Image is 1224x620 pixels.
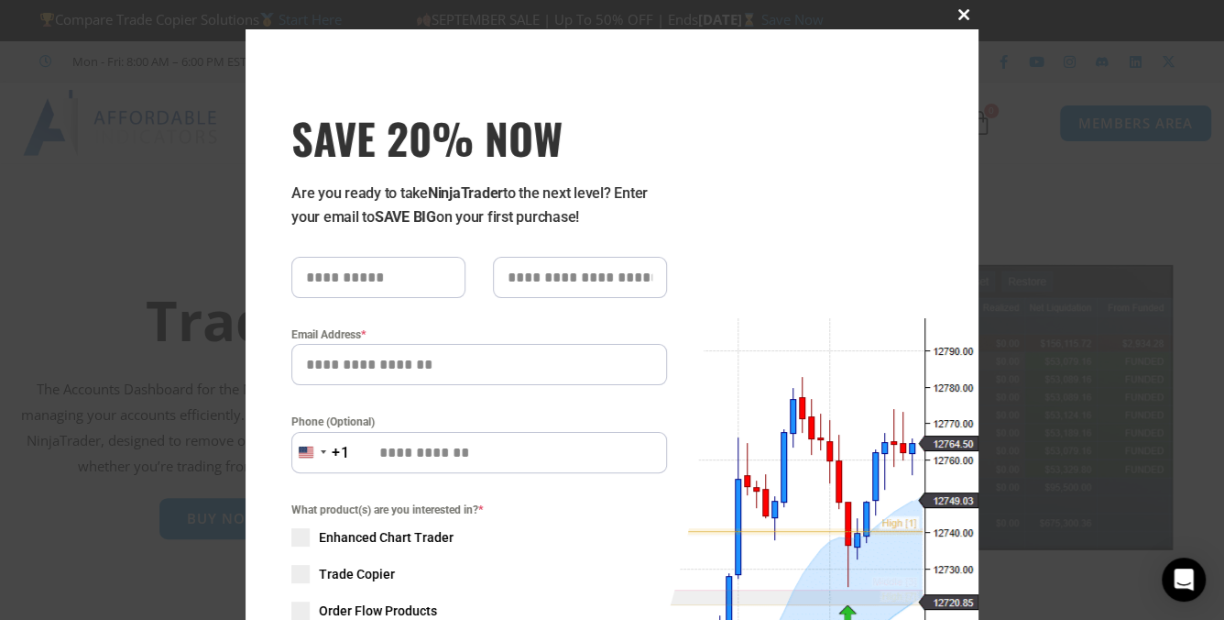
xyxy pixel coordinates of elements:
[319,528,454,547] span: Enhanced Chart Trader
[291,501,667,519] span: What product(s) are you interested in?
[291,326,667,344] label: Email Address
[291,413,667,431] label: Phone (Optional)
[319,602,437,620] span: Order Flow Products
[291,602,667,620] label: Order Flow Products
[332,441,350,465] div: +1
[291,432,350,473] button: Selected country
[291,528,667,547] label: Enhanced Chart Trader
[428,184,503,202] strong: NinjaTrader
[291,112,667,163] h3: SAVE 20% NOW
[291,565,667,583] label: Trade Copier
[1162,558,1206,602] div: Open Intercom Messenger
[291,182,667,229] p: Are you ready to take to the next level? Enter your email to on your first purchase!
[319,565,395,583] span: Trade Copier
[375,208,436,226] strong: SAVE BIG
